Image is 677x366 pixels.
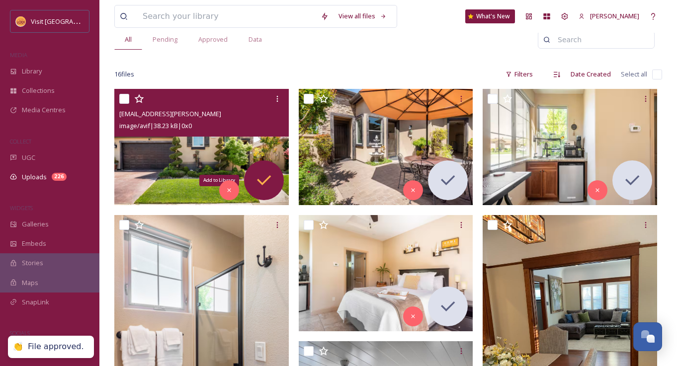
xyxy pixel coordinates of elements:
[633,322,662,351] button: Open Chat
[10,51,27,59] span: MEDIA
[22,105,66,115] span: Media Centres
[334,6,392,26] a: View all files
[138,5,316,27] input: Search your library
[52,173,67,181] div: 226
[22,297,49,307] span: SnapLink
[299,215,473,331] img: ext_1759550804.715678_daniel.arroyo.jr96@gmail.com-16fae999-61c9-4c51-a04c-18bc566cd01c.avif
[621,70,647,79] span: Select all
[28,342,84,352] div: File approved.
[13,342,23,352] div: 👏
[483,89,657,205] img: ext_1759550805.090928_daniel.arroyo.jr96@gmail.com-acc60e12-c5ee-4795-8844-b2c86221b1ae.avif
[249,35,262,44] span: Data
[114,89,289,205] img: ext_1759550805.384325_daniel.arroyo.jr96@gmail.com-68423d89-8a79-4bf5-9364-f8dc6e68c151.avif
[10,329,30,337] span: SOCIALS
[574,6,644,26] a: [PERSON_NAME]
[198,35,228,44] span: Approved
[153,35,177,44] span: Pending
[590,11,639,20] span: [PERSON_NAME]
[119,121,192,130] span: image/avif | 38.23 kB | 0 x 0
[114,70,134,79] span: 16 file s
[22,278,38,288] span: Maps
[299,89,473,205] img: ext_1759550805.350646_daniel.arroyo.jr96@gmail.com-02b4f7c3-a2ee-43d7-aba9-f2da2336114b.avif
[10,204,33,212] span: WIDGETS
[22,153,35,162] span: UGC
[119,109,221,118] span: [EMAIL_ADDRESS][PERSON_NAME]
[16,16,26,26] img: Square%20Social%20Visit%20Lodi.png
[22,258,43,268] span: Stories
[125,35,132,44] span: All
[465,9,515,23] a: What's New
[553,30,649,50] input: Search
[22,67,42,76] span: Library
[199,175,239,186] div: Add to Library
[22,220,49,229] span: Galleries
[22,239,46,248] span: Embeds
[501,65,538,84] div: Filters
[10,138,31,145] span: COLLECT
[22,86,55,95] span: Collections
[22,172,47,182] span: Uploads
[566,65,616,84] div: Date Created
[31,16,108,26] span: Visit [GEOGRAPHIC_DATA]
